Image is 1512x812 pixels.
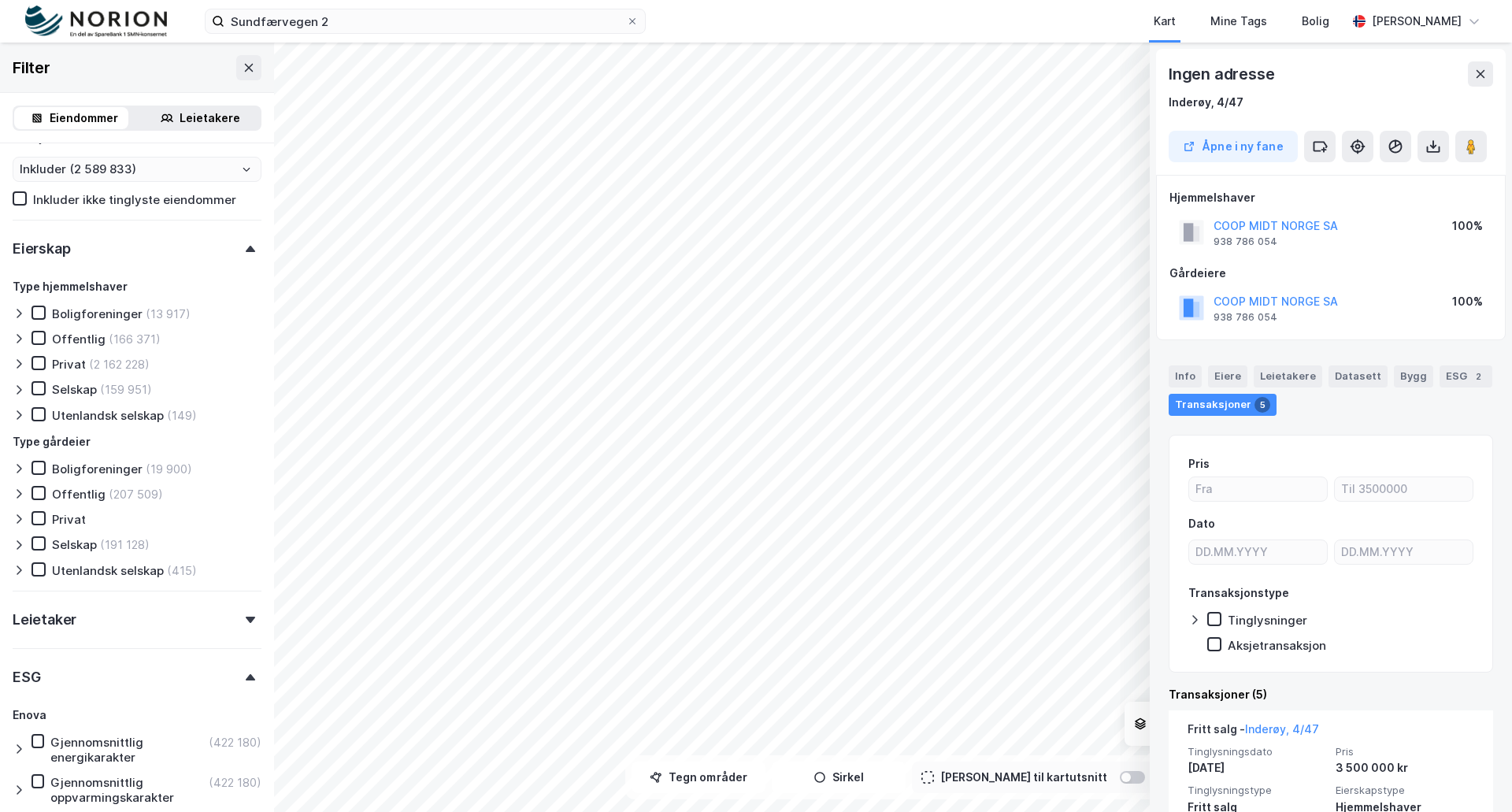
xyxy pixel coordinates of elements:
div: Transaksjoner [1169,394,1277,416]
div: Enova [13,706,46,725]
div: 5 [1254,397,1270,413]
div: Tinglysninger [1228,613,1307,628]
div: (2 162 228) [89,357,150,372]
input: Til 3500000 [1335,477,1473,501]
div: Gjennomsnittlig oppvarmingskarakter [50,775,206,805]
input: ClearOpen [13,158,261,181]
div: Leietaker [13,610,76,629]
div: Transaksjoner (5) [1169,685,1493,704]
div: Leietakere [180,109,240,128]
div: (191 128) [100,537,150,552]
div: (19 900) [146,462,192,476]
div: (159 951) [100,382,152,397]
div: Offentlig [52,332,106,347]
button: Sirkel [772,762,906,793]
div: ESG [13,668,40,687]
div: (422 180) [209,775,261,790]
div: 100% [1452,217,1483,235]
iframe: Chat Widget [1433,736,1512,812]
div: Leietakere [1254,365,1322,387]
div: Bolig [1302,12,1329,31]
div: Selskap [52,382,97,397]
img: norion-logo.80e7a08dc31c2e691866.png [25,6,167,38]
div: Kart [1154,12,1176,31]
div: Boligforeninger [52,462,143,476]
div: Ingen adresse [1169,61,1277,87]
input: Fra [1189,477,1327,501]
div: Type hjemmelshaver [13,277,128,296]
div: (415) [167,563,197,578]
span: Eierskapstype [1336,784,1474,797]
div: Info [1169,365,1202,387]
span: Tinglysningsdato [1188,745,1326,758]
div: ESG [1440,365,1492,387]
div: Eiere [1208,365,1247,387]
div: Bygg [1394,365,1433,387]
div: Gjennomsnittlig energikarakter [50,735,206,765]
div: Aksjetransaksjon [1228,638,1326,653]
div: Utenlandsk selskap [52,563,164,578]
div: 3 500 000 kr [1336,758,1474,777]
button: Open [240,163,253,176]
div: Fritt salg - [1188,720,1319,745]
div: (166 371) [109,332,161,347]
div: Dato [1188,514,1215,533]
div: 938 786 054 [1214,235,1277,248]
div: Datasett [1329,365,1388,387]
div: (13 917) [146,306,191,321]
div: Boligforeninger [52,306,143,321]
div: Eierskap [13,239,70,258]
div: Privat [52,512,86,527]
div: Hjemmelshaver [1169,188,1492,207]
div: 2 [1470,369,1486,384]
div: Type gårdeier [13,432,91,451]
div: Inkluder ikke tinglyste eiendommer [33,192,236,207]
input: DD.MM.YYYY [1189,540,1327,564]
div: Eiendommer [50,109,118,128]
div: (422 180) [209,735,261,750]
div: 100% [1452,292,1483,311]
div: Privat [52,357,86,372]
div: Inderøy, 4/47 [1169,93,1243,112]
div: Mine Tags [1210,12,1267,31]
div: (149) [167,408,197,423]
input: Søk på adresse, matrikkel, gårdeiere, leietakere eller personer [224,9,626,33]
div: Gårdeiere [1169,264,1492,283]
div: Pris [1188,454,1210,473]
input: DD.MM.YYYY [1335,540,1473,564]
span: Pris [1336,745,1474,758]
a: Inderøy, 4/47 [1245,722,1319,736]
div: Transaksjonstype [1188,584,1289,603]
div: (207 509) [109,487,163,502]
div: [PERSON_NAME] [1372,12,1462,31]
div: [DATE] [1188,758,1326,777]
div: [PERSON_NAME] til kartutsnitt [940,768,1107,787]
span: Tinglysningstype [1188,784,1326,797]
div: Selskap [52,537,97,552]
div: Filter [13,55,50,80]
div: 938 786 054 [1214,311,1277,324]
button: Åpne i ny fane [1169,131,1298,162]
div: Offentlig [52,487,106,502]
div: Utenlandsk selskap [52,408,164,423]
button: Tegn områder [632,762,765,793]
